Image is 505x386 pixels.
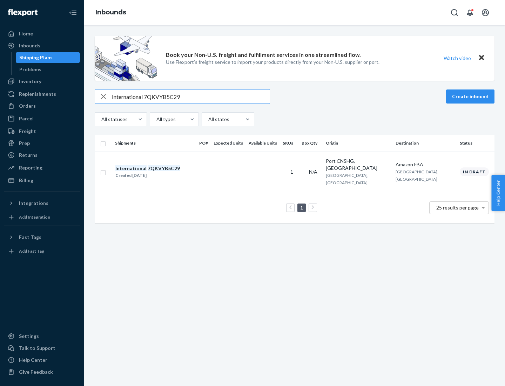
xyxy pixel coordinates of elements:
[148,165,180,171] em: 7QKVYB5C29
[436,205,479,211] span: 25 results per page
[4,76,80,87] a: Inventory
[115,165,147,171] em: International
[4,113,80,124] a: Parcel
[19,128,36,135] div: Freight
[19,333,39,340] div: Settings
[4,149,80,161] a: Returns
[4,162,80,173] a: Reporting
[19,54,53,61] div: Shipping Plans
[457,135,494,152] th: Status
[4,175,80,186] a: Billing
[478,6,492,20] button: Open account menu
[19,78,41,85] div: Inventory
[19,200,48,207] div: Integrations
[393,135,457,152] th: Destination
[112,89,270,104] input: Search inbounds by name, destination, msku...
[396,161,454,168] div: Amazon FBA
[326,173,369,185] span: [GEOGRAPHIC_DATA], [GEOGRAPHIC_DATA]
[4,354,80,366] a: Help Center
[4,198,80,209] button: Integrations
[166,51,361,59] p: Book your Non-U.S. freight and fulfillment services in one streamlined flow.
[19,140,30,147] div: Prep
[280,135,299,152] th: SKUs
[19,152,38,159] div: Returns
[166,59,379,66] p: Use Flexport’s freight service to import your products directly from your Non-U.S. supplier or port.
[19,102,36,109] div: Orders
[447,6,462,20] button: Open Search Box
[112,135,196,152] th: Shipments
[16,64,80,75] a: Problems
[439,53,476,63] button: Watch video
[19,91,56,98] div: Replenishments
[19,177,33,184] div: Billing
[19,115,34,122] div: Parcel
[273,169,277,175] span: —
[95,8,126,16] a: Inbounds
[323,135,393,152] th: Origin
[299,135,323,152] th: Box Qty
[290,169,293,175] span: 1
[446,89,494,104] button: Create inbound
[477,53,486,63] button: Close
[8,9,38,16] img: Flexport logo
[396,169,438,182] span: [GEOGRAPHIC_DATA], [GEOGRAPHIC_DATA]
[4,212,80,223] a: Add Integration
[299,205,304,211] a: Page 1 is your current page
[19,42,40,49] div: Inbounds
[4,100,80,112] a: Orders
[19,214,50,220] div: Add Integration
[19,30,33,37] div: Home
[4,88,80,100] a: Replenishments
[4,126,80,137] a: Freight
[199,169,203,175] span: —
[4,366,80,378] button: Give Feedback
[4,246,80,257] a: Add Fast Tag
[90,2,132,23] ol: breadcrumbs
[66,6,80,20] button: Close Navigation
[491,175,505,211] button: Help Center
[19,368,53,375] div: Give Feedback
[196,135,211,152] th: PO#
[19,234,41,241] div: Fast Tags
[4,138,80,149] a: Prep
[115,172,180,179] div: Created [DATE]
[19,66,41,73] div: Problems
[19,248,44,254] div: Add Fast Tag
[19,164,42,171] div: Reporting
[4,28,80,39] a: Home
[463,6,477,20] button: Open notifications
[4,331,80,342] a: Settings
[4,342,80,354] a: Talk to Support
[4,232,80,243] button: Fast Tags
[309,169,317,175] span: N/A
[19,345,55,352] div: Talk to Support
[460,167,489,176] div: In draft
[246,135,280,152] th: Available Units
[326,158,390,172] div: Port CNSHG, [GEOGRAPHIC_DATA]
[19,357,47,364] div: Help Center
[4,40,80,51] a: Inbounds
[211,135,246,152] th: Expected Units
[16,52,80,63] a: Shipping Plans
